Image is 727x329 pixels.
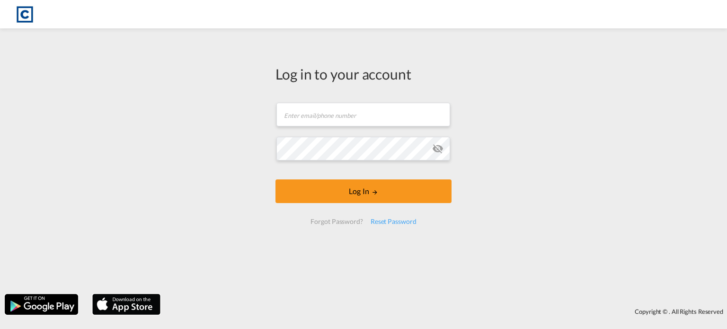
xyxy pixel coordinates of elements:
div: Reset Password [367,213,420,230]
img: apple.png [91,293,161,316]
div: Forgot Password? [307,213,366,230]
img: google.png [4,293,79,316]
img: 1fdb9190129311efbfaf67cbb4249bed.jpeg [14,4,35,25]
input: Enter email/phone number [276,103,450,126]
div: Log in to your account [275,64,452,84]
div: Copyright © . All Rights Reserved [165,303,727,320]
md-icon: icon-eye-off [432,143,443,154]
button: LOGIN [275,179,452,203]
